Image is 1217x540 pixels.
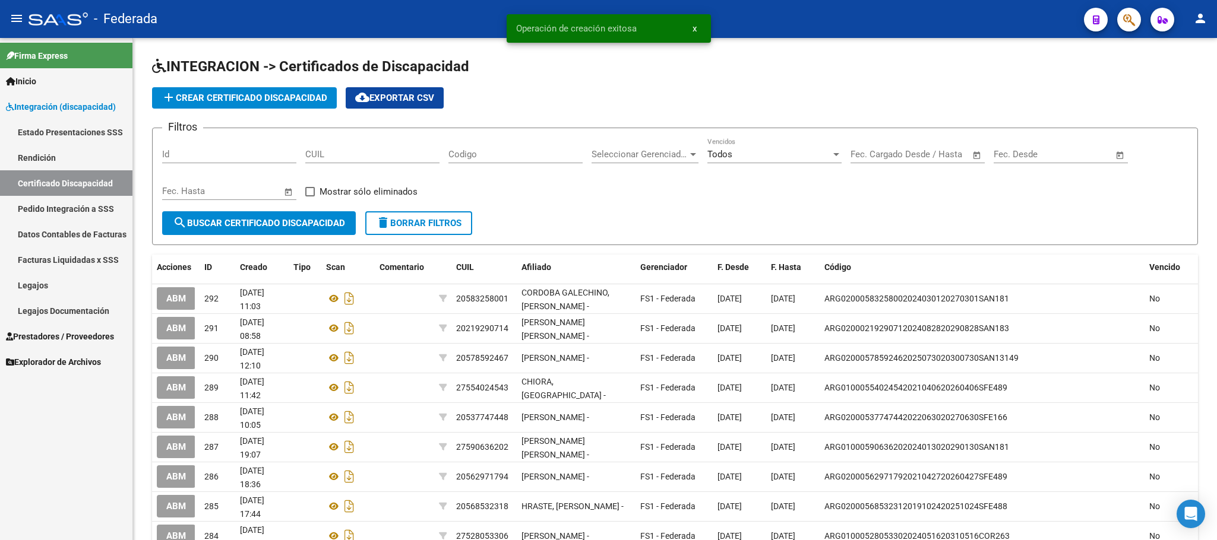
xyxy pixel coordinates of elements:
span: Prestadores / Proveedores [6,330,114,343]
mat-icon: delete [376,215,390,230]
span: 289 [204,383,219,392]
i: Descargar documento [342,467,357,486]
div: 20578592467 [456,351,508,365]
i: Descargar documento [342,408,357,427]
span: No [1149,294,1160,303]
span: HRASTE, [PERSON_NAME] - [521,501,624,511]
button: Open calendar [282,185,296,199]
button: ABM [157,495,195,517]
span: ABM [166,353,186,364]
i: Descargar documento [342,497,357,516]
span: FS1 - Federada [640,501,696,511]
button: Crear Certificado Discapacidad [152,87,337,109]
span: Firma Express [6,49,68,62]
i: Descargar documento [342,348,357,367]
span: ABM [166,323,186,334]
span: [DATE] [771,472,795,481]
button: ABM [157,406,195,428]
span: ID [204,262,212,272]
datatable-header-cell: Acciones [152,255,200,280]
button: Open calendar [971,148,984,162]
span: 286 [204,472,219,481]
span: [DATE] [771,383,795,392]
span: Afiliado [521,262,551,272]
mat-icon: add [162,90,176,104]
span: No [1149,501,1160,511]
span: CHIORA, [GEOGRAPHIC_DATA] - [521,377,606,400]
datatable-header-cell: ID [200,255,235,280]
span: Crear Certificado Discapacidad [162,93,327,103]
span: [DATE] 12:10 [240,347,264,370]
span: 288 [204,412,219,422]
span: Código [824,262,851,272]
span: ABM [166,294,186,304]
i: Descargar documento [342,319,357,338]
mat-icon: cloud_download [355,90,369,104]
button: Open calendar [1114,148,1127,162]
span: FS1 - Federada [640,412,696,422]
span: FS1 - Federada [640,383,696,392]
span: ARG02000568532312019102420251024SFE488 [824,501,1007,511]
span: ABM [166,501,186,512]
datatable-header-cell: Creado [235,255,289,280]
datatable-header-cell: Comentario [375,255,434,280]
span: [DATE] 18:36 [240,466,264,489]
span: Mostrar sólo eliminados [320,185,418,199]
span: [DATE] [717,353,742,363]
input: Fecha inicio [851,149,899,160]
span: FS1 - Federada [640,353,696,363]
span: ABM [166,412,186,423]
div: 20568532318 [456,500,508,513]
input: Fecha fin [221,186,279,196]
span: 292 [204,294,219,303]
span: [DATE] [717,294,742,303]
span: Explorador de Archivos [6,355,101,369]
span: No [1149,383,1160,392]
input: Fecha fin [909,149,967,160]
span: [DATE] [717,323,742,333]
div: 27554024543 [456,381,508,395]
span: [DATE] [717,472,742,481]
span: [DATE] [717,383,742,392]
span: [DATE] 19:07 [240,436,264,459]
span: ARG02000578592462025073020300730SAN13149 [824,353,1019,363]
datatable-header-cell: CUIL [451,255,517,280]
div: 20537747448 [456,411,508,424]
button: Buscar Certificado Discapacidad [162,211,356,235]
span: No [1149,353,1160,363]
span: FS1 - Federada [640,472,696,481]
span: ARG01000554024542021040620260406SFE489 [824,383,1007,392]
span: Scan [326,262,345,272]
span: No [1149,323,1160,333]
span: [DATE] [717,501,742,511]
span: [DATE] [771,353,795,363]
span: ABM [166,383,186,393]
input: Fecha inicio [994,149,1042,160]
span: Operación de creación exitosa [516,23,637,34]
datatable-header-cell: Scan [321,255,375,280]
span: [PERSON_NAME] - [521,353,589,363]
datatable-header-cell: Gerenciador [636,255,713,280]
span: 285 [204,501,219,511]
datatable-header-cell: Código [820,255,1145,280]
span: FS1 - Federada [640,442,696,452]
span: Creado [240,262,267,272]
span: Exportar CSV [355,93,434,103]
span: F. Desde [717,262,749,272]
span: Buscar Certificado Discapacidad [173,218,345,228]
h3: Filtros [162,119,203,135]
span: 290 [204,353,219,363]
span: [PERSON_NAME] [PERSON_NAME] - [521,317,589,341]
span: ARG02000537747442022063020270630SFE166 [824,412,1007,422]
button: Exportar CSV [346,87,444,109]
datatable-header-cell: F. Desde [713,255,766,280]
span: Acciones [157,262,191,272]
span: [DATE] [771,294,795,303]
span: - Federada [94,6,157,32]
span: FS1 - Federada [640,323,696,333]
div: Open Intercom Messenger [1177,500,1205,528]
span: [DATE] 11:03 [240,288,264,311]
span: ARG02000562971792021042720260427SFE489 [824,472,1007,481]
span: Inicio [6,75,36,88]
datatable-header-cell: Tipo [289,255,321,280]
